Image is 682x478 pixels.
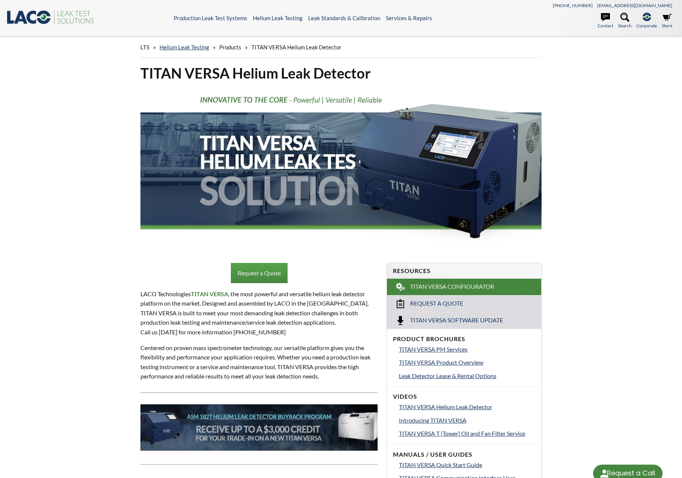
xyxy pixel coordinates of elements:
a: Request a Quote [387,295,541,312]
h4: Resources [393,267,535,275]
a: Titan Versa Software Update [387,312,541,329]
h4: Product Brochures [393,335,535,343]
h4: Videos [393,393,535,401]
span: Products [219,44,241,50]
a: Production Leak Test Systems [174,15,247,21]
a: Contact [598,13,613,29]
a: Helium Leak Testing [253,15,303,21]
span: TITAN VERSA PM Services [399,346,468,353]
span: Leak Detector Lease & Rental Options [399,372,496,379]
span: TITAN VERSA Quick Start Guide [399,461,482,468]
span: TITAN VERSA T (Tower) Oil and Fan Filter Service [399,430,525,437]
span: TITAN VERSA Product Overview [399,359,483,366]
a: Helium Leak Testing [159,44,209,50]
div: » » » [140,37,541,58]
a: TITAN VERSA Product Overview [399,358,535,367]
a: Leak Standards & Calibration [308,15,380,21]
a: Request a Quote [231,263,288,283]
span: Titan Versa Software Update [410,316,503,324]
a: TITAN VERSA Quick Start Guide [399,460,535,470]
p: Centered on proven mass spectrometer technology, our versatile platform gives you the flexibility... [140,343,377,381]
a: Introducing TITAN VERSA [399,416,535,425]
a: [PHONE_NUMBER] [553,3,593,8]
p: LACO Technologies , the most powerful and versatile helium leak detector platform on the market. ... [140,289,377,337]
strong: TITAN VERSA [191,290,228,297]
a: Store [662,13,672,29]
a: TITAN VERSA Configurator [387,279,541,295]
span: TITAN VERSA Configurator [410,283,494,291]
a: TITAN VERSA PM Services [399,344,535,354]
h4: Manuals / User Guides [393,451,535,459]
a: Leak Detector Lease & Rental Options [399,371,535,381]
span: LTS [140,44,149,50]
span: TITAN VERSA Helium Leak Detector [399,403,492,410]
a: TITAN VERSA T (Tower) Oil and Fan Filter Service [399,429,535,438]
a: Search [618,13,632,29]
a: TITAN VERSA Helium Leak Detector [399,402,535,412]
a: Services & Repairs [386,15,432,21]
a: [EMAIL_ADDRESS][DOMAIN_NAME] [597,3,672,8]
span: Request a Quote [410,300,463,307]
span: TITAN VERSA Helium Leak Detector [251,44,341,50]
h1: TITAN VERSA Helium Leak Detector [140,64,541,82]
img: 182T-Banner__LTS_.jpg [140,404,377,451]
img: TITAN VERSA Helium Leak Test Solutions header [140,88,541,249]
span: Corporate [636,22,657,29]
span: Introducing TITAN VERSA [399,417,466,424]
